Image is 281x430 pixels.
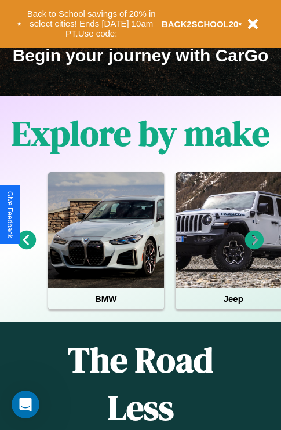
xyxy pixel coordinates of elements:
b: BACK2SCHOOL20 [162,19,239,29]
div: Give Feedback [6,191,14,238]
h1: Explore by make [12,110,269,157]
iframe: Intercom live chat [12,391,39,418]
button: Back to School savings of 20% in select cities! Ends [DATE] 10am PT.Use code: [21,6,162,42]
h4: BMW [48,288,164,309]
